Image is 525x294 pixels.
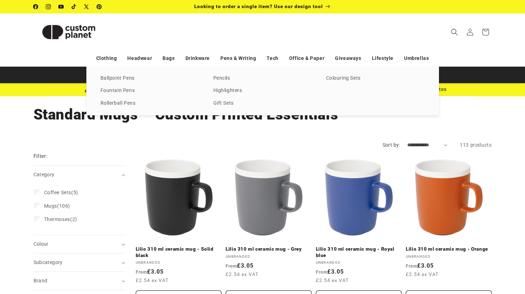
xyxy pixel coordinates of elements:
a: Colouring Sets [326,74,425,83]
span: (2) [44,216,77,222]
a: Headwear [127,52,152,65]
a: Ballpoint Pens [100,74,199,83]
a: Lilio 310 ml ceramic mug - Solid black [136,246,222,258]
a: Bags [163,52,175,65]
summary: Category (0 selected) [33,166,125,184]
summary: Colour (0 selected) [33,235,125,253]
a: Tech [267,52,278,65]
span: (106) [44,203,70,209]
a: Lifestyle [372,52,393,65]
a: Custom Planet [31,13,106,50]
a: Gift Sets [213,99,312,108]
span: Brand [33,278,48,283]
summary: Brand (0 selected) [33,272,125,290]
h2: Filter: [33,152,48,160]
span: Coffee Sets [44,190,72,195]
span: (5) [44,189,78,196]
a: Fountain Pens [100,86,199,96]
a: Pens & Writing [220,52,256,65]
a: Drinkware [185,52,210,65]
a: Rollerball Pens [100,99,199,108]
a: Pencils [213,74,312,83]
img: Custom Planet [33,16,104,48]
a: Lilio 310 ml ceramic mug - Orange [406,246,492,252]
span: Looking to order a single item? Use our design tool [194,4,323,9]
span: 113 products [460,142,492,148]
span: Category [33,172,55,177]
label: Sort by: [383,142,400,148]
a: Lilio 310 ml ceramic mug - Royal blue [316,246,402,258]
a: Lilio 310 ml ceramic mug - Grey [226,246,312,252]
a: Highlighters [213,86,312,96]
span: Mugs [44,203,57,209]
a: Office & Paper [289,52,324,65]
span: Subcategory [33,259,63,265]
summary: Subcategory (0 selected) [33,253,125,271]
span: Thermoses [44,216,70,222]
a: Umbrellas [404,52,429,65]
a: Giveaways [335,52,361,65]
a: Clothing [96,52,117,65]
summary: Search [447,24,462,40]
span: Colour [33,241,49,247]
